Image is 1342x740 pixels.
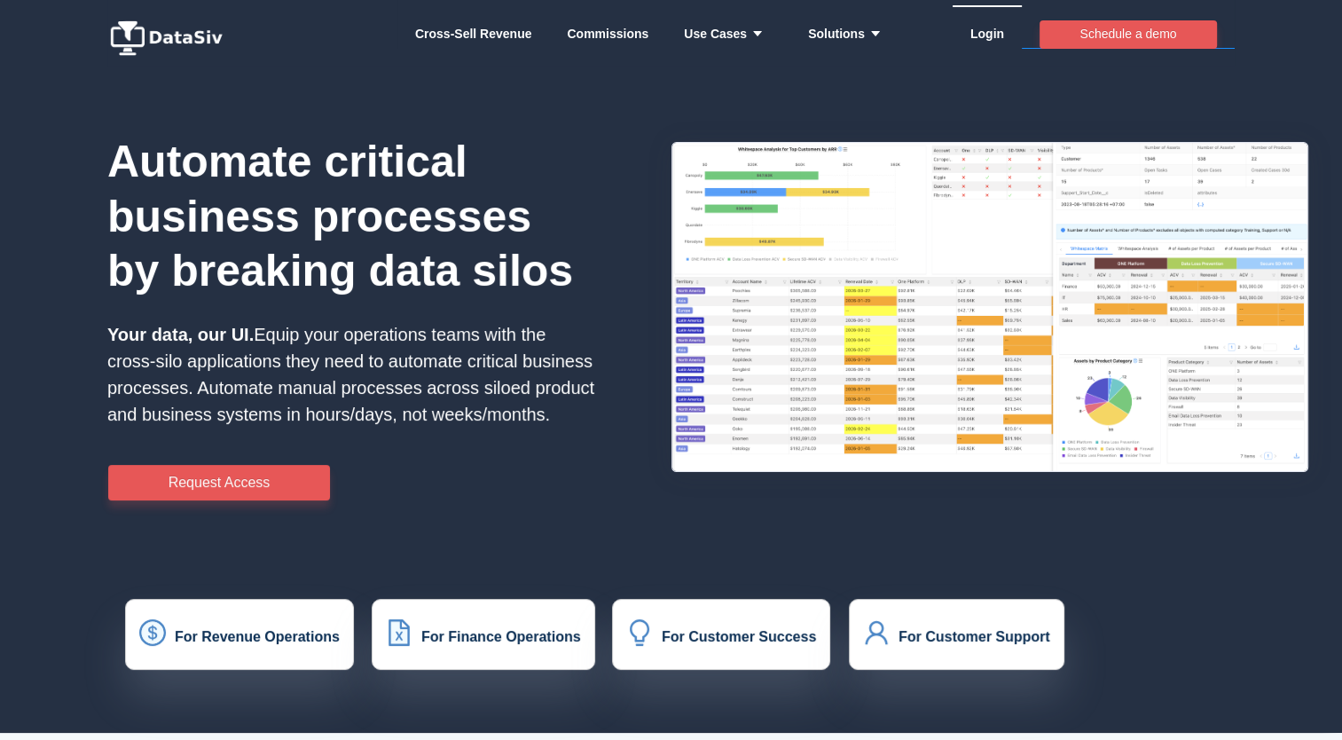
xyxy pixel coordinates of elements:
[107,20,232,56] img: logo
[372,599,595,670] button: icon: file-excelFor Finance Operations
[626,631,816,646] a: icon: bulbFor Customer Success
[107,135,595,299] h1: Automate critical business processes by breaking data silos
[684,27,773,41] strong: Use Cases
[865,28,882,40] i: icon: caret-down
[107,325,594,424] span: Equip your operations teams with the cross-silo applications they need to automate critical busin...
[107,325,254,344] strong: Your data, our UI.
[863,631,1050,646] a: icon: userFor Customer Support
[108,465,330,500] button: Request Access
[970,7,1004,60] a: Login
[1040,20,1217,49] button: Schedule a demo
[567,7,648,60] a: Commissions
[612,599,830,670] button: icon: bulbFor Customer Success
[386,631,581,646] a: icon: file-excelFor Finance Operations
[139,631,340,646] a: icon: dollarFor Revenue Operations
[849,599,1064,670] button: icon: userFor Customer Support
[415,7,532,60] a: Whitespace
[808,27,891,41] strong: Solutions
[125,599,354,670] button: icon: dollarFor Revenue Operations
[747,28,764,40] i: icon: caret-down
[671,142,1309,472] img: HxQKbKb.png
